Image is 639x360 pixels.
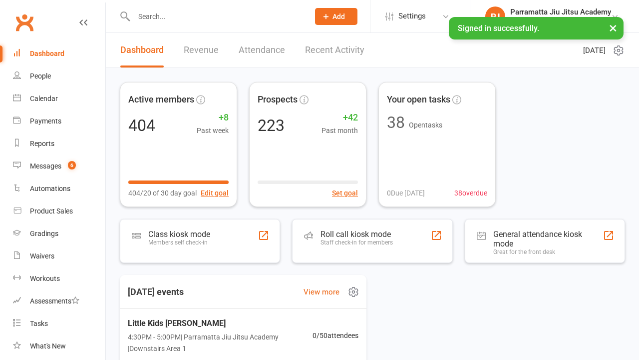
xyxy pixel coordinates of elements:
[320,239,393,246] div: Staff check-in for members
[387,114,405,130] div: 38
[128,331,313,354] span: 4:30PM - 5:00PM | Parramatta Jiu Jitsu Academy | Downstairs Area 1
[68,161,76,169] span: 6
[13,155,105,177] a: Messages 6
[120,33,164,67] a: Dashboard
[493,229,603,248] div: General attendance kiosk mode
[30,252,54,260] div: Waivers
[454,187,487,198] span: 38 overdue
[30,94,58,102] div: Calendar
[13,110,105,132] a: Payments
[458,23,539,33] span: Signed in successfully.
[13,245,105,267] a: Waivers
[128,317,313,330] span: Little Kids [PERSON_NAME]
[409,121,442,129] span: Open tasks
[30,139,54,147] div: Reports
[30,297,79,305] div: Assessments
[305,33,364,67] a: Recent Activity
[13,290,105,312] a: Assessments
[13,42,105,65] a: Dashboard
[30,49,64,57] div: Dashboard
[321,110,358,125] span: +42
[197,125,229,136] span: Past week
[148,229,210,239] div: Class kiosk mode
[128,92,194,107] span: Active members
[128,117,155,133] div: 404
[30,207,73,215] div: Product Sales
[13,177,105,200] a: Automations
[315,8,357,25] button: Add
[131,9,302,23] input: Search...
[30,229,58,237] div: Gradings
[12,10,37,35] a: Clubworx
[387,187,425,198] span: 0 Due [DATE]
[13,132,105,155] a: Reports
[313,330,358,341] span: 0 / 50 attendees
[583,44,606,56] span: [DATE]
[13,200,105,222] a: Product Sales
[332,187,358,198] button: Set goal
[201,187,229,198] button: Edit goal
[120,283,192,301] h3: [DATE] events
[320,229,393,239] div: Roll call kiosk mode
[258,92,298,107] span: Prospects
[128,187,197,198] span: 404/20 of 30 day goal
[510,7,611,16] div: Parramatta Jiu Jitsu Academy
[30,184,70,192] div: Automations
[239,33,285,67] a: Attendance
[485,6,505,26] div: PJ
[13,267,105,290] a: Workouts
[13,222,105,245] a: Gradings
[398,5,426,27] span: Settings
[13,65,105,87] a: People
[13,312,105,335] a: Tasks
[604,17,622,38] button: ×
[304,286,339,298] a: View more
[184,33,219,67] a: Revenue
[30,117,61,125] div: Payments
[13,87,105,110] a: Calendar
[493,248,603,255] div: Great for the front desk
[30,342,66,350] div: What's New
[30,72,51,80] div: People
[387,92,450,107] span: Your open tasks
[510,16,611,25] div: Parramatta Jiu Jitsu Academy
[258,117,285,133] div: 223
[30,274,60,282] div: Workouts
[30,319,48,327] div: Tasks
[197,110,229,125] span: +8
[148,239,210,246] div: Members self check-in
[321,125,358,136] span: Past month
[30,162,61,170] div: Messages
[332,12,345,20] span: Add
[13,335,105,357] a: What's New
